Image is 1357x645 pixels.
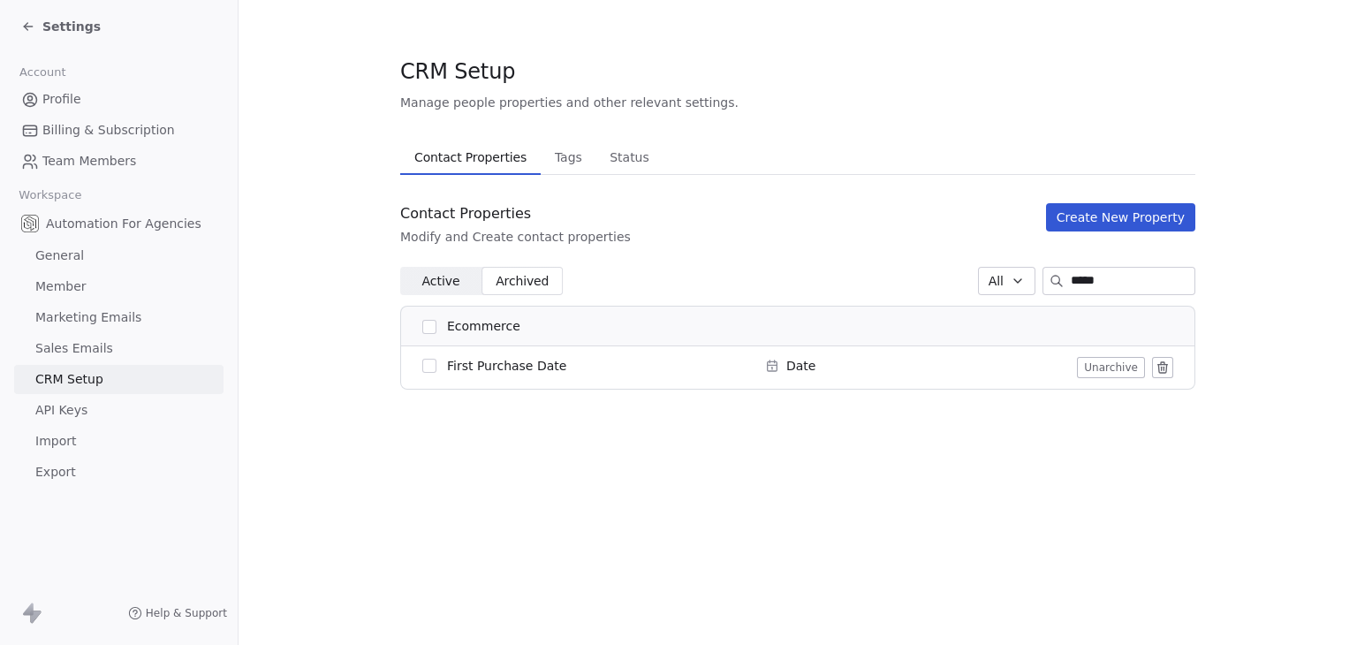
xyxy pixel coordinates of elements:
span: Ecommerce [447,317,520,336]
span: Profile [42,90,81,109]
span: Account [11,59,73,86]
a: Marketing Emails [14,303,224,332]
button: Unarchive [1077,357,1145,378]
div: Modify and Create contact properties [400,228,631,246]
span: Workspace [11,182,89,209]
a: Team Members [14,147,224,176]
span: Contact Properties [407,145,534,170]
span: Status [603,145,656,170]
span: CRM Setup [400,58,515,85]
span: Sales Emails [35,339,113,358]
a: Settings [21,18,101,35]
a: Help & Support [128,606,227,620]
a: General [14,241,224,270]
span: Help & Support [146,606,227,620]
img: white%20with%20black%20stroke.png [21,215,39,232]
span: Active [421,272,459,291]
span: Billing & Subscription [42,121,175,140]
span: Team Members [42,152,136,171]
span: Automation For Agencies [46,215,201,232]
span: Date [786,357,815,375]
a: API Keys [14,396,224,425]
span: Export [35,463,76,482]
div: Contact Properties [400,203,631,224]
span: Import [35,432,76,451]
span: Marketing Emails [35,308,141,327]
a: Export [14,458,224,487]
span: Tags [548,145,589,170]
span: Manage people properties and other relevant settings. [400,94,739,111]
span: API Keys [35,401,87,420]
a: Import [14,427,224,456]
span: CRM Setup [35,370,103,389]
span: All [989,272,1004,291]
span: General [35,247,84,265]
a: CRM Setup [14,365,224,394]
span: First Purchase Date [447,357,566,375]
span: Settings [42,18,101,35]
a: Profile [14,85,224,114]
a: Sales Emails [14,334,224,363]
a: Member [14,272,224,301]
a: Billing & Subscription [14,116,224,145]
span: Member [35,277,87,296]
button: Create New Property [1046,203,1195,231]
